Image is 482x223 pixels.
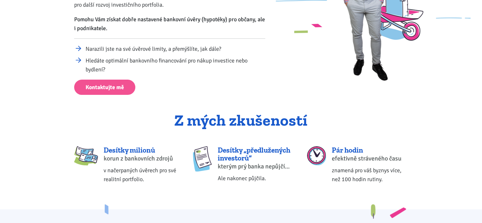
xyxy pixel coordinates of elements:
div: v načerpaných úvěrech pro své realitní portfolio. [104,166,180,184]
li: Hledáte optimální bankovního financování pro nákup investice nebo bydlení? [86,56,265,74]
div: korun z bankovních zdrojů [104,154,180,163]
div: efektivně stráveného času [332,154,408,163]
div: Ale nakonec půjčila. [218,174,294,183]
div: Desítky „předlužených investorů“ [218,146,294,162]
div: znamená pro váš byznys více, než 100 hodin rutiny. [332,166,408,184]
strong: Pomohu Vám získat dobře nastavené bankovní úvěry (hypotéky) pro občany, ale i podnikatele. [74,16,265,32]
a: Kontaktujte mě [74,80,135,95]
div: kterým prý banka nepůjčí... [218,162,294,171]
h2: Z mých zkušeností [74,112,408,129]
div: Desítky milionů [104,146,180,154]
div: Pár hodin [332,146,408,154]
li: Narazili jste na své úvěrové limity, a přemýšlíte, jak dále? [86,44,265,53]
